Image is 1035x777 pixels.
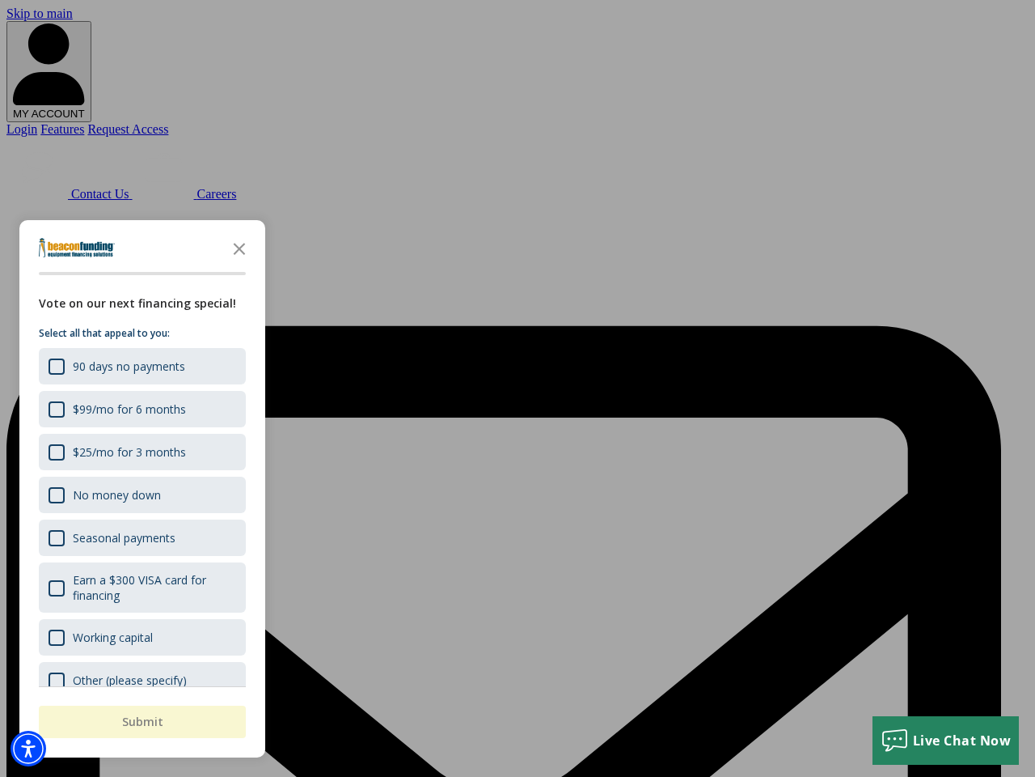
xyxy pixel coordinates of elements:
[39,520,246,556] div: Seasonal payments
[73,673,187,688] div: Other (please specify)
[39,477,246,513] div: No money down
[73,359,185,374] div: 90 days no payments
[73,630,153,645] div: Working capital
[223,231,256,264] button: Close the survey
[73,572,236,603] div: Earn a $300 VISA card for financing
[39,325,246,342] p: Select all that appeal to you:
[39,706,246,738] button: Submit
[39,391,246,427] div: $99/mo for 6 months
[11,731,46,766] div: Accessibility Menu
[39,662,246,698] div: Other (please specify)
[39,238,115,257] img: Company logo
[39,619,246,656] div: Working capital
[39,295,246,312] div: Vote on our next financing special!
[19,220,265,758] div: Survey
[39,348,246,384] div: 90 days no payments
[872,716,1020,765] button: Live Chat Now
[73,530,175,546] div: Seasonal payments
[73,401,186,417] div: $99/mo for 6 months
[73,444,186,460] div: $25/mo for 3 months
[39,434,246,470] div: $25/mo for 3 months
[913,732,1012,749] span: Live Chat Now
[39,563,246,613] div: Earn a $300 VISA card for financing
[73,487,161,503] div: No money down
